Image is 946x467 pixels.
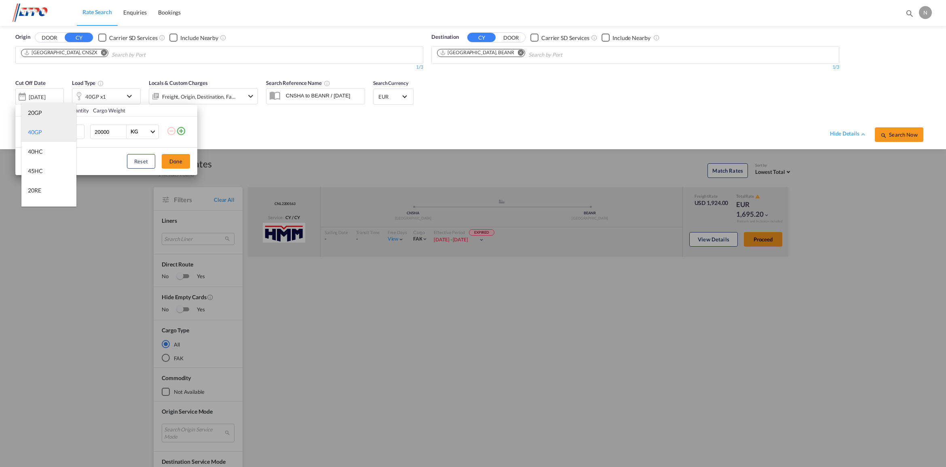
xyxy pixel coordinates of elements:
[28,109,42,117] div: 20GP
[28,206,41,214] div: 40RE
[28,167,43,175] div: 45HC
[28,148,43,156] div: 40HC
[28,128,42,136] div: 40GP
[28,186,41,194] div: 20RE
